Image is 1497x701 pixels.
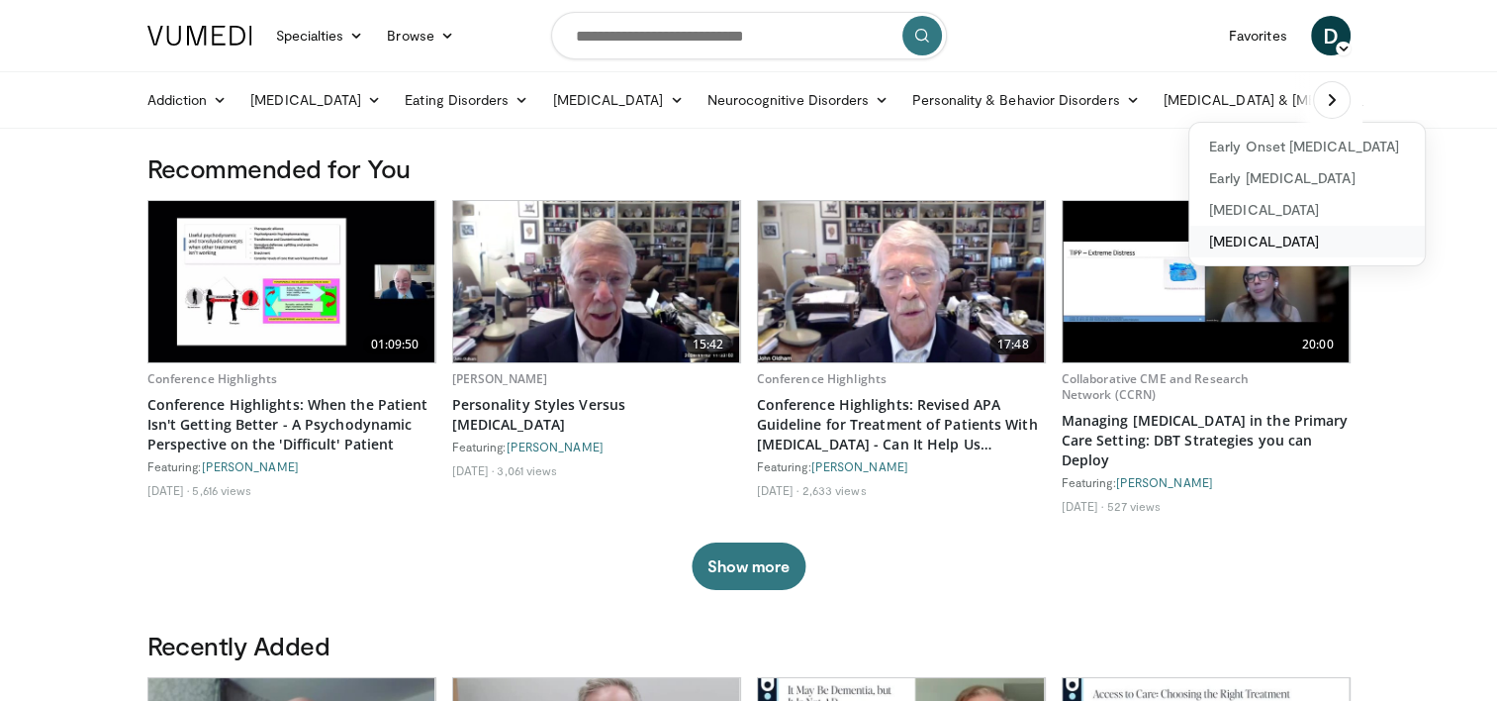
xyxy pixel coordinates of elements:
a: [PERSON_NAME] [452,370,548,387]
a: Browse [375,16,466,55]
a: Collaborative CME and Research Network (CCRN) [1062,370,1250,403]
li: [DATE] [147,482,190,498]
a: [PERSON_NAME] [811,459,908,473]
div: Featuring: [1062,474,1351,490]
li: [DATE] [757,482,799,498]
span: 20:00 [1294,335,1342,354]
img: 4362ec9e-0993-4580-bfd4-8e18d57e1d49.620x360_q85_upscale.jpg [148,201,435,362]
li: 527 views [1106,498,1161,514]
h3: Recommended for You [147,152,1351,184]
button: Show more [692,543,805,590]
a: Favorites [1217,16,1299,55]
a: Personality & Behavior Disorders [900,80,1151,120]
span: 01:09:50 [363,335,427,354]
a: 17:48 [758,201,1045,362]
a: Managing [MEDICAL_DATA] in the Primary Care Setting: DBT Strategies you can Deploy [1062,411,1351,470]
span: 15:42 [685,335,732,354]
div: Featuring: [452,439,741,454]
a: Conference Highlights: When the Patient Isn't Getting Better - A Psychodynamic Perspective on the... [147,395,436,454]
a: 20:00 [1063,201,1350,362]
img: a8a55e96-0fed-4e33-bde8-e6fc0867bf6d.620x360_q85_upscale.jpg [758,201,1045,362]
img: 8bb3fa12-babb-40ea-879a-3a97d6c50055.620x360_q85_upscale.jpg [453,201,740,362]
a: [MEDICAL_DATA] [540,80,695,120]
a: [PERSON_NAME] [1116,475,1213,489]
a: [MEDICAL_DATA] [1189,194,1425,226]
a: [MEDICAL_DATA] [1189,226,1425,257]
li: 5,616 views [192,482,251,498]
a: [PERSON_NAME] [507,440,604,453]
a: Conference Highlights [147,370,278,387]
a: Personality Styles Versus [MEDICAL_DATA] [452,395,741,435]
div: Featuring: [147,458,436,474]
li: 3,061 views [497,462,557,478]
a: Early [MEDICAL_DATA] [1189,162,1425,194]
a: D [1311,16,1351,55]
div: Featuring: [757,458,1046,474]
h3: Recently Added [147,630,1351,661]
li: [DATE] [452,462,495,478]
img: ea4fda3a-75ee-492b-aac5-8ea0e6e7fb3c.620x360_q85_upscale.jpg [1063,201,1350,362]
a: Neurocognitive Disorders [696,80,901,120]
a: Early Onset [MEDICAL_DATA] [1189,131,1425,162]
img: VuMedi Logo [147,26,252,46]
a: 15:42 [453,201,740,362]
a: Conference Highlights: Revised APA Guideline for Treatment of Patients With [MEDICAL_DATA] - Can ... [757,395,1046,454]
input: Search topics, interventions [551,12,947,59]
li: 2,633 views [801,482,866,498]
a: [PERSON_NAME] [202,459,299,473]
a: [MEDICAL_DATA] & [MEDICAL_DATA] [1152,80,1435,120]
a: Conference Highlights [757,370,888,387]
a: Specialties [264,16,376,55]
span: 17:48 [989,335,1037,354]
a: Eating Disorders [393,80,540,120]
a: [MEDICAL_DATA] [238,80,393,120]
li: [DATE] [1062,498,1104,514]
a: Addiction [136,80,239,120]
a: 01:09:50 [148,201,435,362]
